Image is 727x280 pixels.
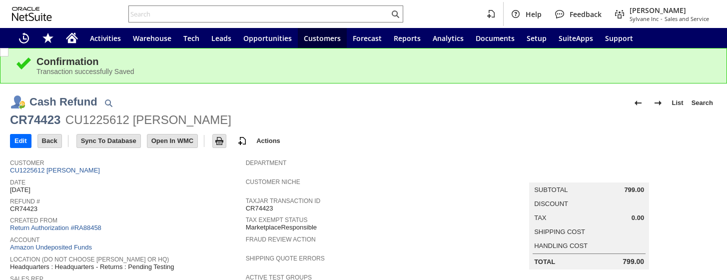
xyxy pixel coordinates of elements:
a: Handling Cost [534,242,588,249]
span: Help [526,9,542,19]
span: Leads [211,33,231,43]
a: Total [534,258,555,265]
caption: Summary [529,166,649,182]
span: Analytics [433,33,464,43]
a: Amazon Undeposited Funds [10,243,92,251]
a: Reports [388,28,427,48]
span: Feedback [570,9,602,19]
span: Sylvane Inc [630,15,659,22]
a: Department [246,159,287,166]
div: CU1225612 [PERSON_NAME] [65,112,231,128]
span: CR74423 [10,205,37,213]
a: Activities [84,28,127,48]
svg: Home [66,32,78,44]
input: Back [38,134,61,147]
a: Fraud Review Action [246,236,316,243]
input: Print [213,134,226,147]
img: add-record.svg [236,135,248,147]
input: Edit [10,134,31,147]
a: Customers [298,28,347,48]
span: Warehouse [133,33,171,43]
span: 0.00 [632,214,644,222]
a: Warehouse [127,28,177,48]
a: List [668,95,688,111]
span: 799.00 [624,186,644,194]
input: Sync To Database [77,134,140,147]
img: Quick Find [102,97,114,109]
h1: Cash Refund [29,93,97,110]
a: Analytics [427,28,470,48]
input: Search [129,8,389,20]
span: Customers [304,33,341,43]
a: Actions [252,137,284,144]
a: Customer Niche [246,178,300,185]
a: Forecast [347,28,388,48]
span: Support [605,33,633,43]
a: Setup [521,28,553,48]
a: Location (Do Not choose [PERSON_NAME] or HQ) [10,256,169,263]
span: Headquarters : Headquarters - Returns : Pending Testing [10,263,174,271]
a: Support [599,28,639,48]
div: Transaction successfully Saved [36,67,712,75]
img: Previous [632,97,644,109]
span: Opportunities [243,33,292,43]
a: Opportunities [237,28,298,48]
div: CR74423 [10,112,60,128]
a: Date [10,179,25,186]
span: [PERSON_NAME] [630,5,709,15]
a: Return Authorization #RA88458 [10,224,101,231]
svg: Shortcuts [42,32,54,44]
span: Setup [527,33,547,43]
a: Refund # [10,198,40,205]
a: Shipping Cost [534,228,585,235]
div: Shortcuts [36,28,60,48]
a: Tax Exempt Status [246,216,308,223]
span: Activities [90,33,121,43]
a: Tech [177,28,205,48]
a: Recent Records [12,28,36,48]
a: CU1225612 [PERSON_NAME] [10,166,102,174]
a: Discount [534,200,568,207]
a: Shipping Quote Errors [246,255,325,262]
span: CR74423 [246,204,273,212]
a: Search [688,95,717,111]
a: SuiteApps [553,28,599,48]
span: SuiteApps [559,33,593,43]
a: Created From [10,217,57,224]
a: Documents [470,28,521,48]
span: - [661,15,663,22]
a: Home [60,28,84,48]
span: Tech [183,33,199,43]
span: 799.00 [623,257,644,266]
span: MarketplaceResponsible [246,223,317,231]
a: Account [10,236,39,243]
span: [DATE] [10,186,30,194]
a: Customer [10,159,44,166]
input: Open In WMC [147,134,198,147]
a: Tax [534,214,546,221]
a: Leads [205,28,237,48]
span: Forecast [353,33,382,43]
svg: logo [12,7,52,21]
span: Documents [476,33,515,43]
span: Sales and Service [665,15,709,22]
img: Next [652,97,664,109]
span: Reports [394,33,421,43]
a: Subtotal [534,186,568,193]
a: TaxJar Transaction ID [246,197,321,204]
div: Confirmation [36,56,712,67]
img: Print [213,135,225,147]
svg: Recent Records [18,32,30,44]
svg: Search [389,8,401,20]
